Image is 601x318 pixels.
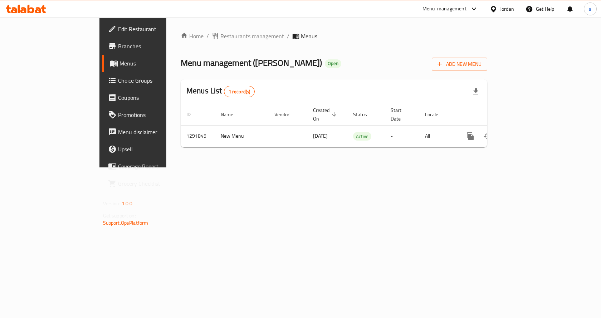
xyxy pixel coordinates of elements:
[181,104,536,147] table: enhanced table
[118,76,194,85] span: Choice Groups
[215,125,269,147] td: New Menu
[391,106,411,123] span: Start Date
[119,59,194,68] span: Menus
[221,110,243,119] span: Name
[224,86,255,97] div: Total records count
[287,32,289,40] li: /
[353,132,371,141] span: Active
[212,32,284,40] a: Restaurants management
[103,199,121,208] span: Version:
[224,88,255,95] span: 1 record(s)
[419,125,456,147] td: All
[102,141,200,158] a: Upsell
[353,110,376,119] span: Status
[186,85,255,97] h2: Menus List
[274,110,299,119] span: Vendor
[181,55,322,71] span: Menu management ( [PERSON_NAME] )
[186,110,200,119] span: ID
[118,179,194,188] span: Grocery Checklist
[220,32,284,40] span: Restaurants management
[118,42,194,50] span: Branches
[103,218,148,228] a: Support.OpsPlatform
[206,32,209,40] li: /
[122,199,133,208] span: 1.0.0
[422,5,466,13] div: Menu-management
[102,72,200,89] a: Choice Groups
[118,128,194,136] span: Menu disclaimer
[462,128,479,145] button: more
[118,93,194,102] span: Coupons
[103,211,136,220] span: Get support on:
[313,106,339,123] span: Created On
[102,158,200,175] a: Coverage Report
[425,110,448,119] span: Locale
[589,5,591,13] span: s
[102,175,200,192] a: Grocery Checklist
[102,55,200,72] a: Menus
[313,131,328,141] span: [DATE]
[479,128,496,145] button: Change Status
[301,32,317,40] span: Menus
[102,106,200,123] a: Promotions
[385,125,419,147] td: -
[118,145,194,153] span: Upsell
[118,25,194,33] span: Edit Restaurant
[432,58,487,71] button: Add New Menu
[102,89,200,106] a: Coupons
[102,38,200,55] a: Branches
[325,60,341,67] span: Open
[102,123,200,141] a: Menu disclaimer
[325,59,341,68] div: Open
[500,5,514,13] div: Jordan
[181,32,487,40] nav: breadcrumb
[456,104,536,126] th: Actions
[102,20,200,38] a: Edit Restaurant
[467,83,484,100] div: Export file
[438,60,482,69] span: Add New Menu
[118,162,194,171] span: Coverage Report
[118,111,194,119] span: Promotions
